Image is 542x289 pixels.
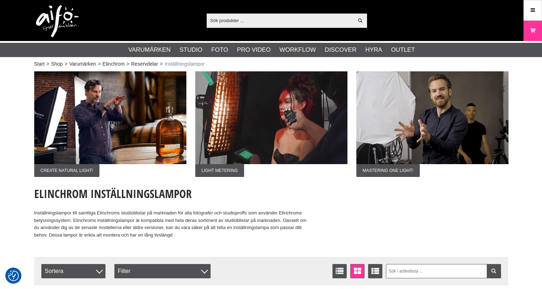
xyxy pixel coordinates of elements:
[34,209,308,239] p: Inställningslampor till samtliga Elinchroms studioblixtar på marknaden för alla fotografer och st...
[211,45,228,55] a: Foto
[34,71,186,177] a: Annons:001 ban-aifoweb_640x390-01.jpgCreate Natural Light!
[46,60,49,68] span: >
[69,60,96,68] a: Varumärken
[487,264,501,278] a: Filtrera
[64,60,67,68] span: >
[195,164,244,177] span: Light Metering
[98,60,100,68] span: >
[131,60,158,68] a: Reservdelar
[237,45,270,55] a: Pro Video
[127,60,129,68] span: >
[279,45,316,55] a: Workflow
[114,264,211,278] div: Filter
[386,264,501,278] input: Sök i artikellista ...
[8,270,19,281] img: Revisit consent button
[325,45,356,55] a: Discover
[365,45,382,55] a: Hyra
[356,164,420,177] span: Mastering One Light!
[8,269,19,282] button: Samtyckesinställningar
[391,45,415,55] a: Outlet
[128,45,171,55] a: Varumärken
[41,264,105,278] span: Sortera
[180,45,202,55] a: Studio
[34,60,45,68] a: Start
[103,60,125,68] a: Elinchrom
[356,71,509,164] img: Annons:003 ban-aifoweb_640x390-06.jpg
[36,5,79,37] img: logo.png
[160,60,162,68] span: >
[207,15,354,26] input: Sök produkter ...
[195,71,347,164] img: Annons:002 ban-aifoweb_640x390-03.jpg
[350,264,365,278] a: Fönstervisning
[332,264,347,278] a: Listvisning
[368,264,382,278] a: Utökad listvisning
[34,71,186,164] img: Annons:001 ban-aifoweb_640x390-01.jpg
[51,60,63,68] a: Shop
[34,186,308,202] h1: Elinchrom Inställningslampor
[356,71,509,177] a: Annons:003 ban-aifoweb_640x390-06.jpgMastering One Light!
[165,60,205,68] span: Inställningslampor
[195,71,347,177] a: Annons:002 ban-aifoweb_640x390-03.jpgLight Metering
[34,164,100,177] span: Create Natural Light!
